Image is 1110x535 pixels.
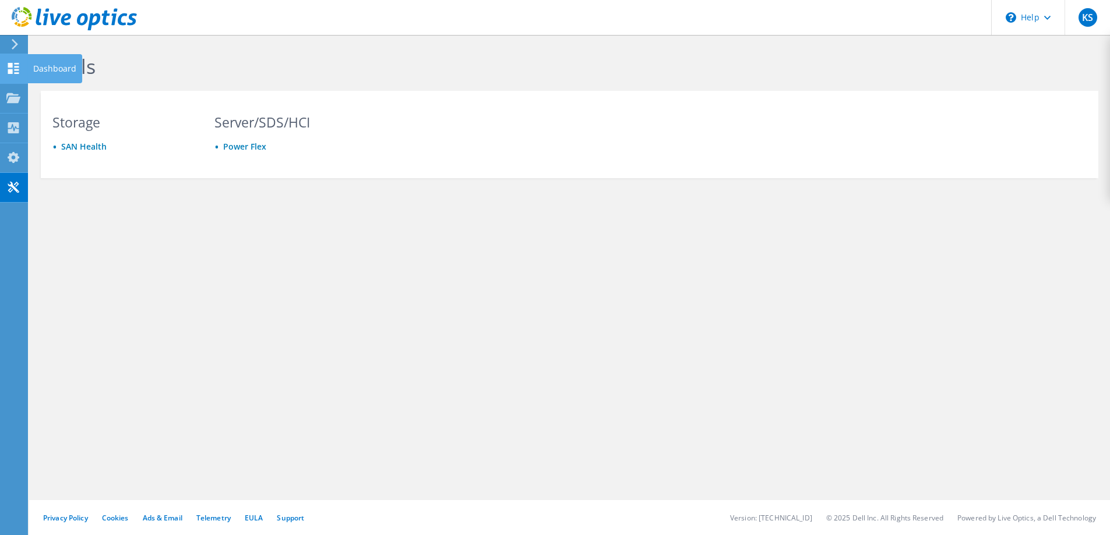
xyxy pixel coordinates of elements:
[223,141,266,152] a: Power Flex
[730,513,812,523] li: Version: [TECHNICAL_ID]
[52,116,192,129] h3: Storage
[245,513,263,523] a: EULA
[61,141,107,152] a: SAN Health
[1079,8,1097,27] span: KS
[143,513,182,523] a: Ads & Email
[27,54,82,83] div: Dashboard
[214,116,354,129] h3: Server/SDS/HCI
[957,513,1096,523] li: Powered by Live Optics, a Dell Technology
[1006,12,1016,23] svg: \n
[47,54,833,79] h1: Tools
[102,513,129,523] a: Cookies
[277,513,304,523] a: Support
[43,513,88,523] a: Privacy Policy
[826,513,943,523] li: © 2025 Dell Inc. All Rights Reserved
[196,513,231,523] a: Telemetry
